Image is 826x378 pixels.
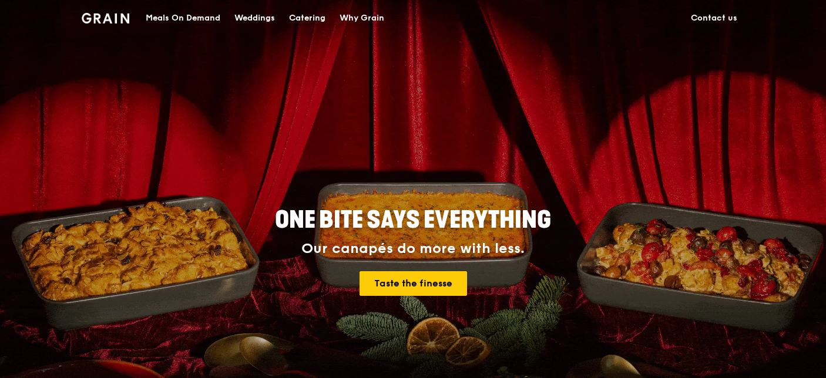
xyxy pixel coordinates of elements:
span: ONE BITE SAYS EVERYTHING [275,206,551,234]
img: Grain [82,13,129,23]
a: Weddings [227,1,282,36]
a: Catering [282,1,333,36]
div: Catering [289,1,325,36]
a: Contact us [684,1,744,36]
div: Weddings [234,1,275,36]
div: Meals On Demand [146,1,220,36]
a: Why Grain [333,1,391,36]
div: Our canapés do more with less. [202,241,624,257]
div: Why Grain [340,1,384,36]
a: Taste the finesse [360,271,467,296]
